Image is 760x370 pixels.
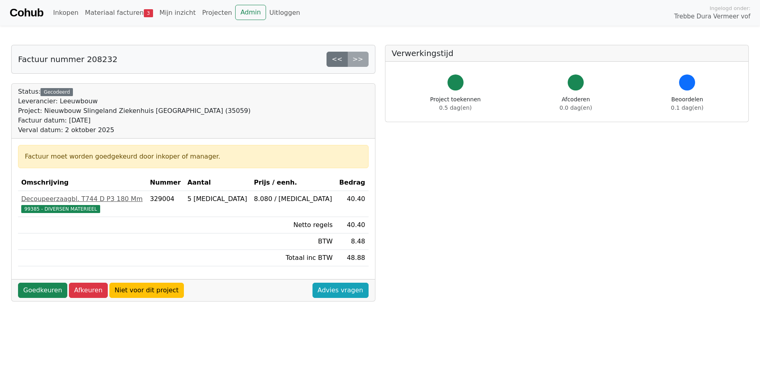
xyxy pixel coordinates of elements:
td: 40.40 [336,217,368,233]
div: Gecodeerd [40,88,73,96]
span: 0.0 dag(en) [560,105,592,111]
div: Factuur datum: [DATE] [18,116,251,125]
a: Decoupeerzaagbl. T744 D P3 180 Mm99385 - DIVERSEN MATERIEEL [21,194,143,213]
td: 40.40 [336,191,368,217]
div: Decoupeerzaagbl. T744 D P3 180 Mm [21,194,143,204]
th: Nummer [147,175,184,191]
a: Projecten [199,5,235,21]
span: 0.5 dag(en) [439,105,472,111]
th: Aantal [184,175,251,191]
a: Materiaal facturen3 [82,5,156,21]
h5: Verwerkingstijd [392,48,742,58]
div: Factuur moet worden goedgekeurd door inkoper of manager. [25,152,362,161]
th: Omschrijving [18,175,147,191]
div: Leverancier: Leeuwbouw [18,97,251,106]
a: Afkeuren [69,283,108,298]
span: Trebbe Dura Vermeer vof [674,12,750,21]
a: Goedkeuren [18,283,67,298]
td: BTW [251,233,336,250]
h5: Factuur nummer 208232 [18,54,117,64]
div: Verval datum: 2 oktober 2025 [18,125,251,135]
td: Totaal inc BTW [251,250,336,266]
span: Ingelogd onder: [710,4,750,12]
div: Status: [18,87,251,135]
span: 99385 - DIVERSEN MATERIEEL [21,205,100,213]
th: Prijs / eenh. [251,175,336,191]
a: Advies vragen [312,283,369,298]
th: Bedrag [336,175,368,191]
a: Inkopen [50,5,81,21]
a: Admin [235,5,266,20]
div: Beoordelen [671,95,704,112]
div: Afcoderen [560,95,592,112]
div: Project: Nieuwbouw Slingeland Ziekenhuis [GEOGRAPHIC_DATA] (35059) [18,106,251,116]
div: Project toekennen [430,95,481,112]
a: Cohub [10,3,43,22]
a: << [327,52,348,67]
span: 3 [144,9,153,17]
td: 8.48 [336,233,368,250]
td: 48.88 [336,250,368,266]
a: Mijn inzicht [156,5,199,21]
td: 329004 [147,191,184,217]
div: 8.080 / [MEDICAL_DATA] [254,194,333,204]
div: 5 [MEDICAL_DATA] [187,194,248,204]
a: Uitloggen [266,5,303,21]
a: Niet voor dit project [109,283,184,298]
span: 0.1 dag(en) [671,105,704,111]
td: Netto regels [251,217,336,233]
